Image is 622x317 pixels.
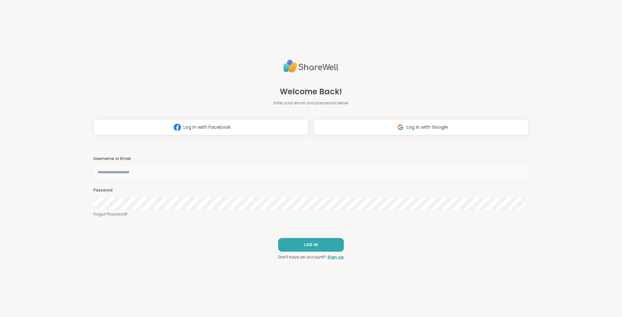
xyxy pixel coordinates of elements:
[93,188,529,193] h3: Password
[304,242,318,248] span: LOG IN
[394,121,407,133] img: ShareWell Logomark
[171,121,183,133] img: ShareWell Logomark
[183,124,231,131] span: Log in with Facebook
[278,254,326,260] span: Don't have an account?
[93,211,529,217] a: Forgot Password?
[283,57,339,75] img: ShareWell Logo
[278,238,344,252] button: LOG IN
[280,86,342,98] span: Welcome Back!
[274,100,348,106] span: Enter your email and password below
[314,119,529,135] button: Log in with Google
[327,254,344,260] a: Sign up
[93,119,308,135] button: Log in with Facebook
[407,124,448,131] span: Log in with Google
[93,156,529,162] h3: Username or Email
